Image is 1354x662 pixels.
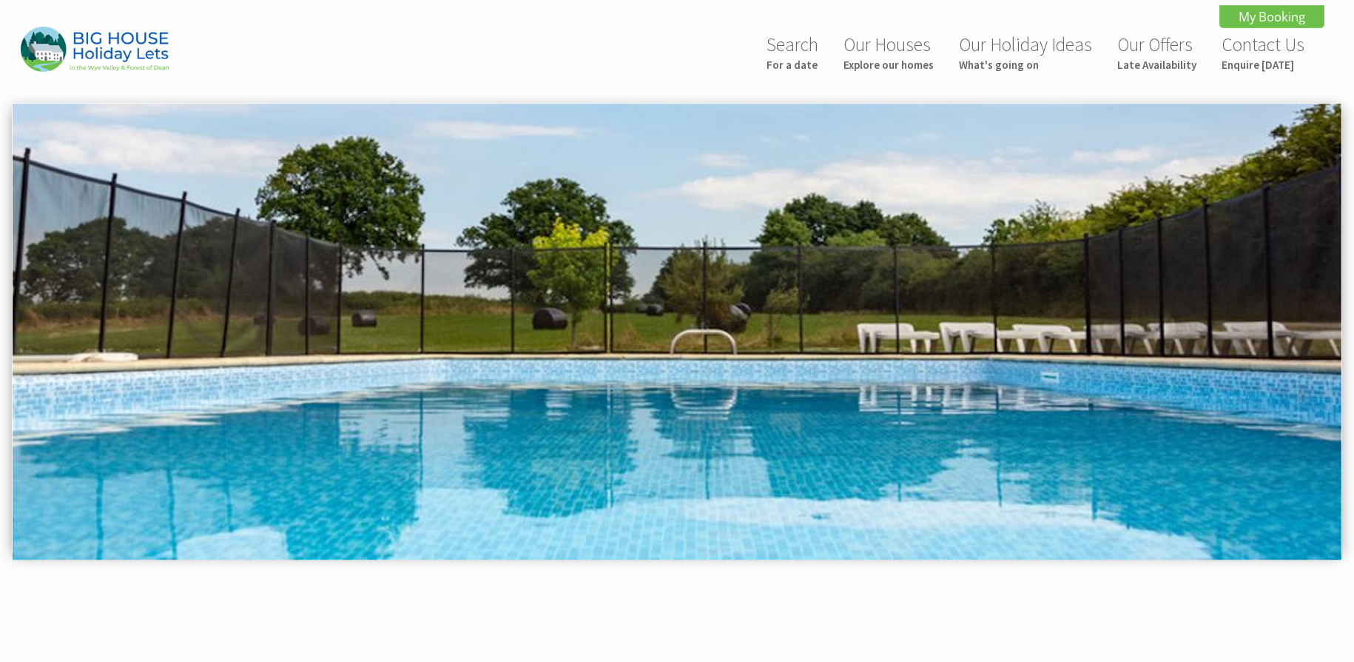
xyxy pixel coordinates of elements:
small: What's going on [959,58,1092,72]
a: Contact UsEnquire [DATE] [1222,33,1304,72]
a: Our OffersLate Availability [1117,33,1196,72]
a: Our Holiday IdeasWhat's going on [959,33,1092,72]
small: Enquire [DATE] [1222,58,1304,72]
img: Big House Holiday Lets [21,27,169,72]
a: Our HousesExplore our homes [843,33,934,72]
small: Late Availability [1117,58,1196,72]
small: For a date [767,58,818,72]
small: Explore our homes [843,58,934,72]
a: SearchFor a date [767,33,818,72]
a: My Booking [1219,5,1324,28]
